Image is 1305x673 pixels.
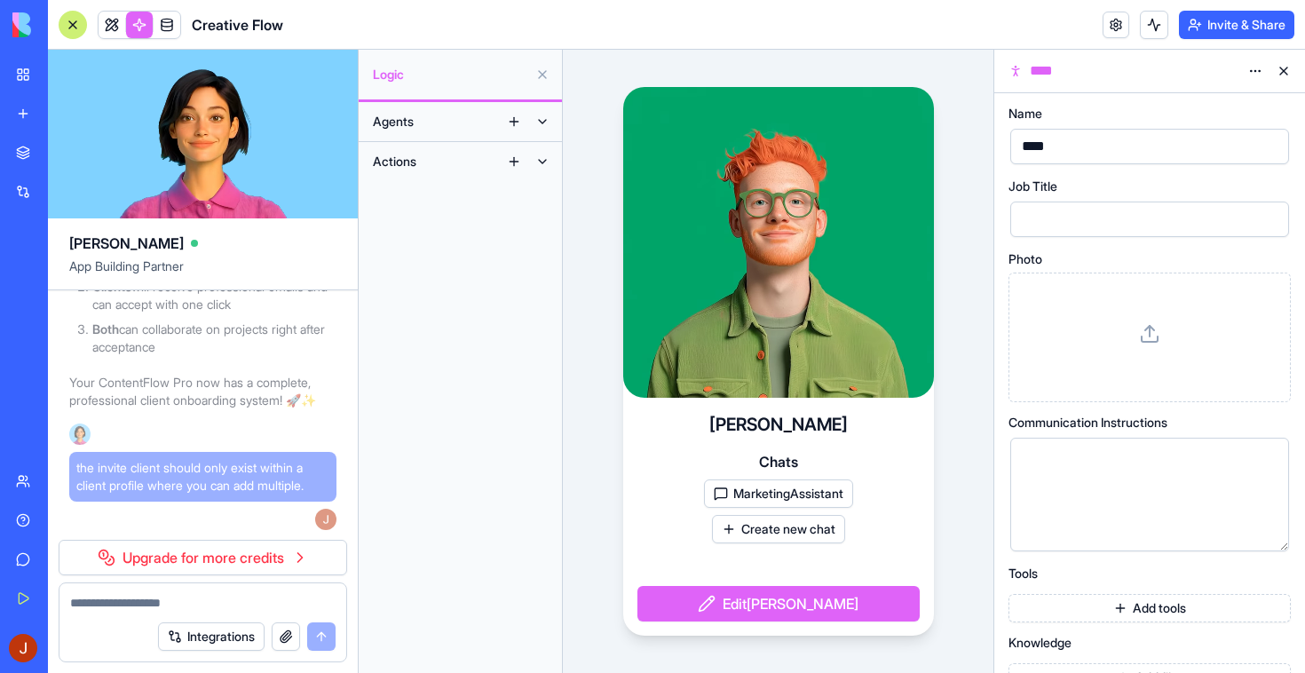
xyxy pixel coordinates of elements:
[92,279,131,294] strong: Clients
[709,412,848,437] h4: [PERSON_NAME]
[1008,253,1042,265] span: Photo
[69,233,184,254] span: [PERSON_NAME]
[92,278,336,313] li: will receive professional emails and can accept with one click
[69,257,336,289] span: App Building Partner
[192,14,283,36] span: Creative Flow
[759,451,798,472] span: Chats
[315,509,336,530] img: ACg8ocKAOfz-UYwWoR_19_Ut3FBUhZi7_ap5WVUsnwAF1V2EZCgKAQ=s96-c
[373,153,416,170] span: Actions
[1008,637,1072,649] span: Knowledge
[1008,567,1038,580] span: Tools
[637,586,920,622] button: Edit[PERSON_NAME]
[704,479,853,508] button: MarketingAssistant
[364,107,500,136] button: Agents
[1179,11,1294,39] button: Invite & Share
[1008,594,1291,622] button: Add tools
[9,634,37,662] img: ACg8ocKAOfz-UYwWoR_19_Ut3FBUhZi7_ap5WVUsnwAF1V2EZCgKAQ=s96-c
[158,622,265,651] button: Integrations
[373,66,528,83] span: Logic
[373,113,414,131] span: Agents
[69,424,91,445] img: Ella_00000_wcx2te.png
[76,459,329,495] span: the invite client should only exist within a client profile where you can add multiple.
[92,321,336,356] li: can collaborate on projects right after acceptance
[92,321,119,336] strong: Both
[1008,180,1057,193] span: Job Title
[12,12,123,37] img: logo
[59,540,347,575] a: Upgrade for more credits
[1008,107,1042,120] span: Name
[69,374,336,409] p: Your ContentFlow Pro now has a complete, professional client onboarding system! 🚀✨
[712,515,845,543] button: Create new chat
[364,147,500,176] button: Actions
[1008,416,1167,429] span: Communication Instructions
